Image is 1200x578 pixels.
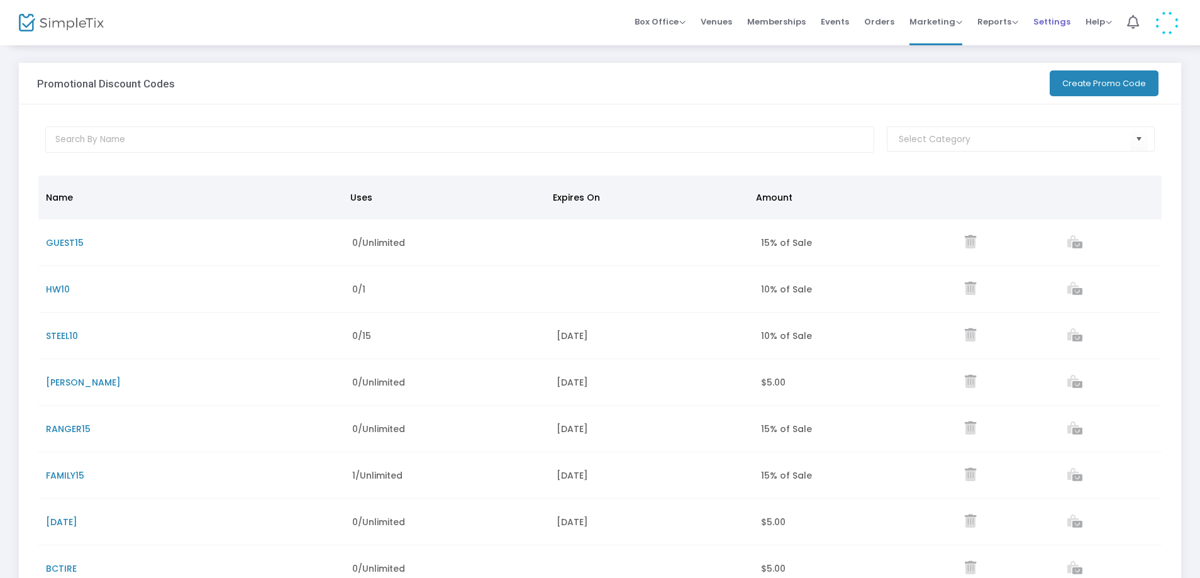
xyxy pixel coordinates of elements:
[899,133,1131,146] input: NO DATA FOUND
[352,562,405,575] span: 0/Unlimited
[761,516,786,528] span: $5.00
[977,16,1018,28] span: Reports
[747,6,806,38] span: Memberships
[350,191,372,204] span: Uses
[1067,237,1082,250] a: View list of orders which used this promo code.
[1050,70,1158,96] button: Create Promo Code
[864,6,894,38] span: Orders
[352,236,405,249] span: 0/Unlimited
[557,423,746,435] div: [DATE]
[46,191,73,204] span: Name
[46,562,77,575] span: BCTIRE
[46,236,84,249] span: GUEST15
[761,283,812,296] span: 10% of Sale
[1067,330,1082,343] a: View list of orders which used this promo code.
[821,6,849,38] span: Events
[45,126,875,153] input: Search By Name
[1067,516,1082,529] a: View list of orders which used this promo code.
[1067,563,1082,575] a: View list of orders which used this promo code.
[557,469,746,482] div: [DATE]
[635,16,686,28] span: Box Office
[1067,423,1082,436] a: View list of orders which used this promo code.
[557,376,746,389] div: [DATE]
[46,330,78,342] span: STEEL10
[46,376,121,389] span: [PERSON_NAME]
[46,516,77,528] span: [DATE]
[761,423,812,435] span: 15% of Sale
[761,562,786,575] span: $5.00
[352,469,403,482] span: 1/Unlimited
[352,283,365,296] span: 0/1
[37,77,175,90] h3: Promotional Discount Codes
[761,330,812,342] span: 10% of Sale
[909,16,962,28] span: Marketing
[1033,6,1070,38] span: Settings
[761,236,812,249] span: 15% of Sale
[1067,377,1082,389] a: View list of orders which used this promo code.
[756,191,792,204] span: Amount
[352,330,371,342] span: 0/15
[352,376,405,389] span: 0/Unlimited
[352,516,405,528] span: 0/Unlimited
[1130,126,1148,152] button: Select
[352,423,405,435] span: 0/Unlimited
[761,469,812,482] span: 15% of Sale
[553,191,600,204] span: Expires On
[46,469,84,482] span: FAMILY15
[1067,284,1082,296] a: View list of orders which used this promo code.
[557,516,746,528] div: [DATE]
[557,330,746,342] div: [DATE]
[701,6,732,38] span: Venues
[46,423,91,435] span: RANGER15
[46,283,70,296] span: HW10
[1086,16,1112,28] span: Help
[761,376,786,389] span: $5.00
[1067,470,1082,482] a: View list of orders which used this promo code.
